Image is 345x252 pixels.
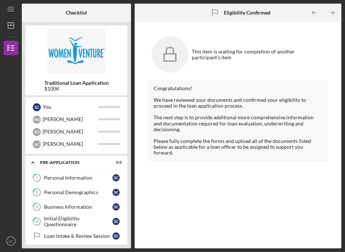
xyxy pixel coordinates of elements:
[44,216,112,227] div: Initial Eligibility Questionnaire
[36,190,38,195] tspan: 2
[44,175,112,181] div: Personal Information
[33,140,41,148] div: A C
[25,29,127,73] img: Product logo
[112,218,120,225] div: S C
[29,185,124,200] a: 2Personal DemographicsSC
[44,204,112,210] div: Business Information
[8,239,13,243] text: SC
[192,49,324,60] div: This item is waiting for completion of another participant's item
[154,138,322,156] div: Please fully complete the forms and upload all of the documents listed below as applicable for a ...
[112,203,120,211] div: S C
[112,189,120,196] div: S C
[33,128,41,136] div: E O
[44,80,109,86] b: Traditional Loan Application
[29,229,124,243] a: Loan Intake & Review SessionSC
[43,125,98,138] div: [PERSON_NAME]
[36,219,38,224] tspan: 4
[29,171,124,185] a: 1Personal InformationSC
[44,189,112,195] div: Personal Demographics
[29,200,124,214] a: 3Business InformationSC
[43,101,98,113] div: You
[66,10,87,16] b: Checklist
[154,97,322,109] div: We have reviewed your documents and confirmed your eligibility to proceed in the loan application...
[109,160,122,165] div: 0 / 5
[43,113,98,125] div: [PERSON_NAME]
[224,10,270,16] b: Eligibility Confirmed
[4,234,18,248] button: SC
[36,176,38,180] tspan: 1
[44,233,112,239] div: Loan Intake & Review Session
[44,86,109,92] div: $100K
[112,174,120,181] div: S C
[36,205,38,209] tspan: 3
[154,85,322,91] div: Congratulations!
[154,115,322,132] div: The next step is to provide additional more comprehensive information and documentation required ...
[112,232,120,240] div: S C
[33,103,41,111] div: S C
[29,214,124,229] a: 4Initial Eligibility QuestionnaireSC
[33,116,41,124] div: M O
[40,160,104,165] div: Pre-Application
[43,138,98,150] div: [PERSON_NAME]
